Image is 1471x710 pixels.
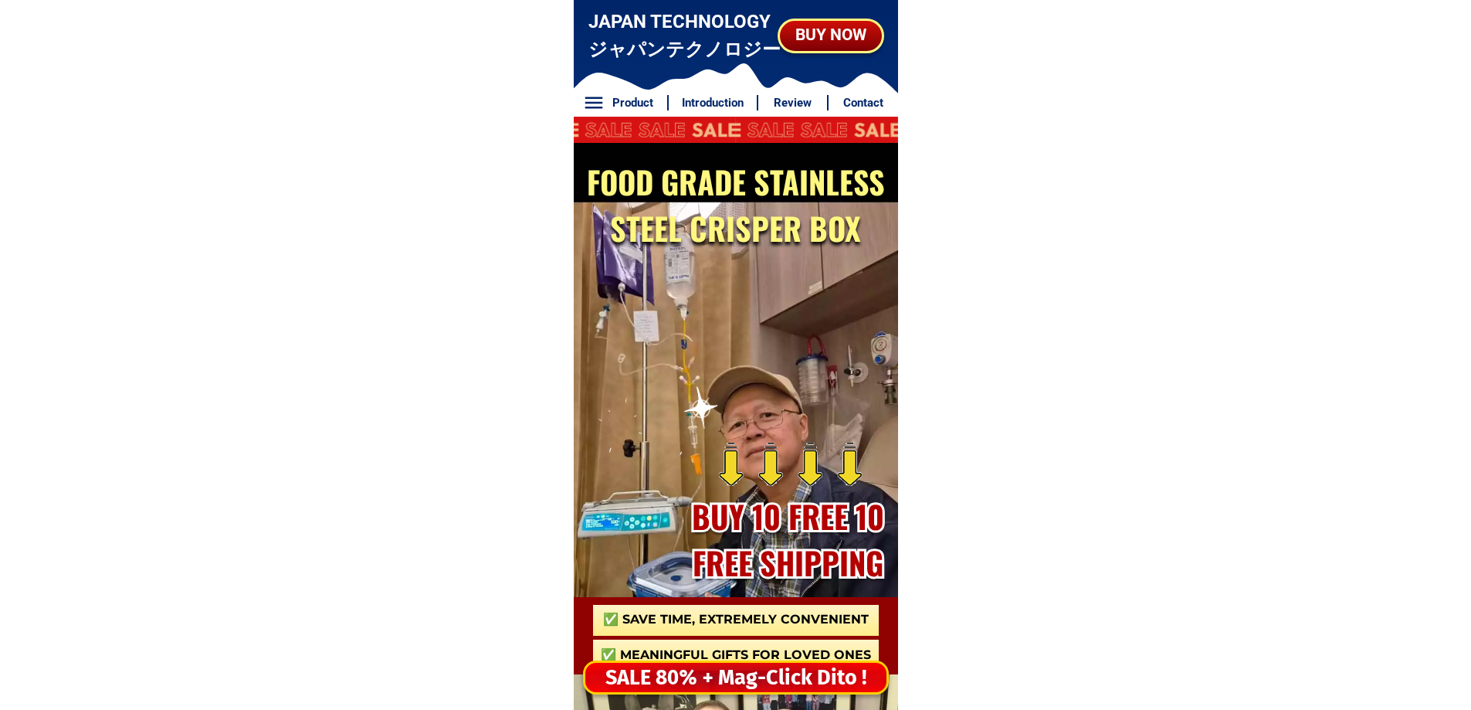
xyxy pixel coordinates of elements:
[578,158,893,251] h2: FOOD GRADE STAINLESS STEEL CRISPER BOX
[593,610,879,629] h3: ✅ Save time, Extremely convenient
[837,94,890,112] h6: Contact
[676,94,748,112] h6: Introduction
[585,662,886,694] div: SALE 80% + Mag-Click Dito !
[780,23,882,48] div: BUY NOW
[588,8,782,63] h3: JAPAN TECHNOLOGY ジャパンテクノロジー
[767,94,819,112] h6: Review
[676,493,900,586] h2: BUY 10 FREE 10 FREE SHIPPING
[593,646,879,664] h3: ✅ Meaningful gifts for loved ones
[606,94,659,112] h6: Product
